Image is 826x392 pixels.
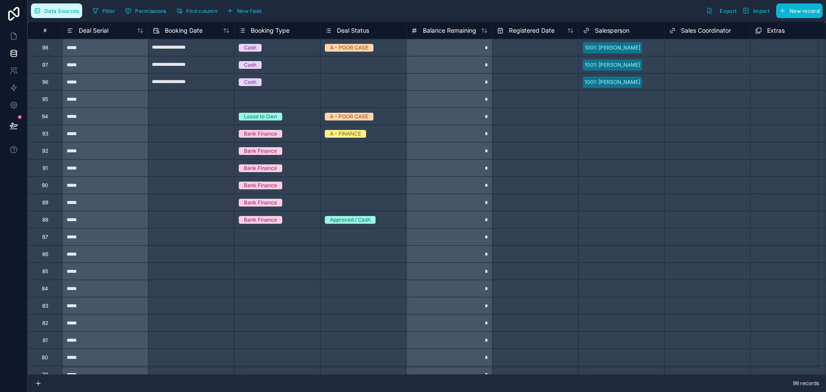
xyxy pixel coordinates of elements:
[330,216,370,224] div: Approved / Cash
[42,371,48,378] div: 79
[42,216,48,223] div: 88
[789,8,820,14] span: New record
[224,4,265,17] button: New field
[34,27,55,34] div: #
[585,78,640,86] div: 1001: [PERSON_NAME]
[43,165,48,172] div: 91
[42,96,48,103] div: 95
[237,8,262,14] span: New field
[165,26,203,35] span: Booking Date
[42,285,48,292] div: 84
[79,26,108,35] span: Deal Serial
[42,62,48,68] div: 97
[42,113,48,120] div: 94
[186,8,217,14] span: Find column
[122,4,173,17] a: Permissions
[793,380,819,387] span: 98 records
[244,182,277,189] div: Bank Finance
[595,26,629,35] span: Salesperson
[244,216,277,224] div: Bank Finance
[122,4,169,17] button: Permissions
[42,79,48,86] div: 96
[330,113,368,120] div: A - POOR CASE
[244,164,277,172] div: Bank Finance
[89,4,119,17] button: Filter
[42,199,48,206] div: 89
[585,44,640,52] div: 1001: [PERSON_NAME]
[42,130,48,137] div: 93
[681,26,731,35] span: Sales Coordinator
[244,147,277,155] div: Bank Finance
[102,8,116,14] span: Filter
[423,26,476,35] span: Balance Remaining
[42,251,48,258] div: 86
[44,8,79,14] span: Data Sources
[330,130,361,138] div: A - FINANCE
[42,148,48,154] div: 92
[330,44,368,52] div: A - POOR CASE
[42,354,48,361] div: 80
[244,113,277,120] div: Lease to Own
[42,302,48,309] div: 83
[42,234,48,241] div: 87
[244,44,256,52] div: Cash
[42,268,48,275] div: 85
[43,337,48,344] div: 81
[337,26,369,35] span: Deal Status
[244,78,256,86] div: Cash
[703,3,740,18] button: Export
[740,3,773,18] button: Import
[753,8,770,14] span: Import
[720,8,737,14] span: Export
[773,3,823,18] a: New record
[767,26,785,35] span: Extras
[173,4,220,17] button: Find column
[42,44,48,51] div: 98
[42,182,48,189] div: 90
[42,320,48,327] div: 82
[509,26,555,35] span: Registered Date
[244,199,277,207] div: Bank Finance
[585,61,640,69] div: 1001: [PERSON_NAME]
[31,3,82,18] button: Data Sources
[776,3,823,18] button: New record
[244,130,277,138] div: Bank Finance
[244,61,256,69] div: Cash
[251,26,290,35] span: Booking Type
[135,8,166,14] span: Permissions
